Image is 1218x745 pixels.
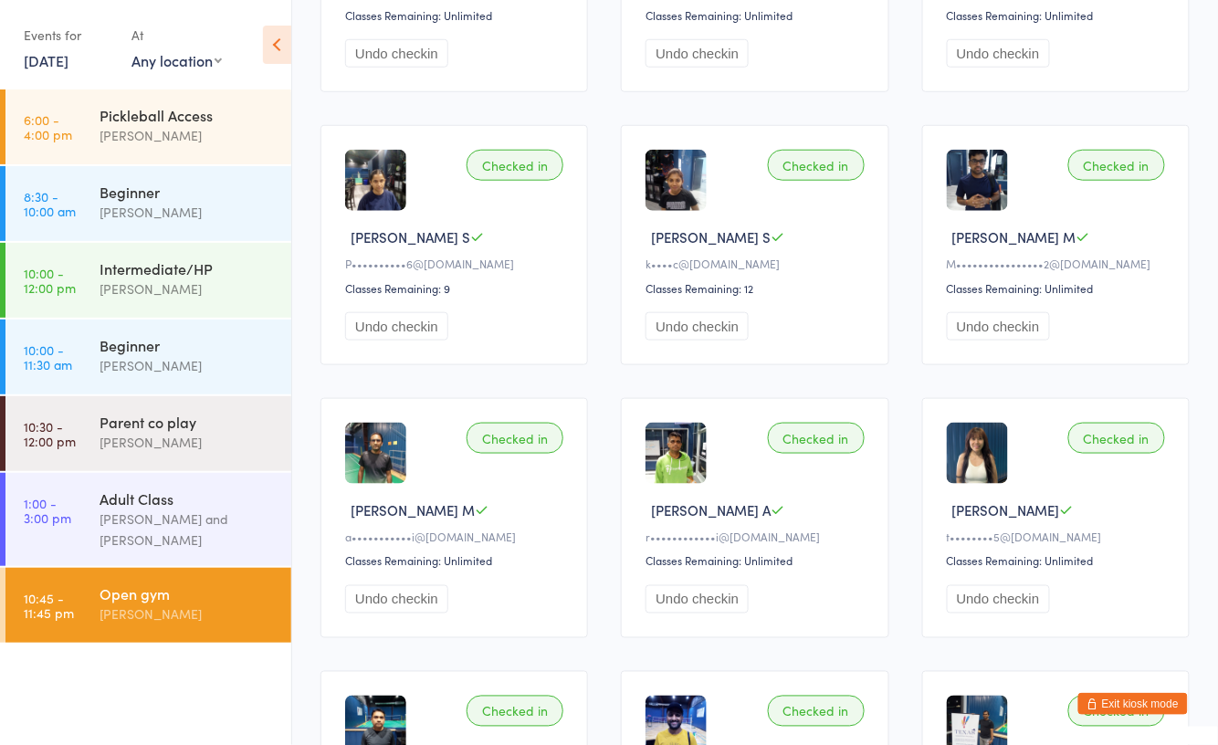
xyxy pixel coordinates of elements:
div: Any location [131,50,222,70]
button: Undo checkin [947,312,1050,341]
div: Adult Class [100,488,276,509]
div: Checked in [467,423,563,454]
div: Events for [24,20,113,50]
div: Checked in [1068,423,1165,454]
a: 10:00 -11:30 amBeginner[PERSON_NAME] [5,320,291,394]
div: [PERSON_NAME] [100,125,276,146]
div: Classes Remaining: Unlimited [345,553,569,569]
span: [PERSON_NAME] S [351,227,470,247]
button: Undo checkin [947,39,1050,68]
div: [PERSON_NAME] [100,202,276,223]
div: Checked in [1068,696,1165,727]
div: Classes Remaining: Unlimited [947,7,1171,23]
div: [PERSON_NAME] [100,432,276,453]
img: image1754443381.png [646,423,707,484]
a: 10:45 -11:45 pmOpen gym[PERSON_NAME] [5,568,291,643]
img: image1754518245.png [345,423,406,484]
div: Open gym [100,583,276,603]
div: [PERSON_NAME] [100,278,276,299]
div: Beginner [100,182,276,202]
div: Checked in [768,696,865,727]
div: Pickleball Access [100,105,276,125]
div: r••••••••••••i@[DOMAIN_NAME] [646,529,869,544]
span: [PERSON_NAME] M [351,500,475,519]
a: 10:30 -12:00 pmParent co play[PERSON_NAME] [5,396,291,471]
div: Beginner [100,335,276,355]
div: Intermediate/HP [100,258,276,278]
div: k••••c@[DOMAIN_NAME] [646,256,869,271]
a: [DATE] [24,50,68,70]
time: 10:00 - 11:30 am [24,342,72,372]
div: M••••••••••••••••2@[DOMAIN_NAME] [947,256,1171,271]
img: image1711839709.png [345,150,406,211]
img: image1760287688.png [947,423,1008,484]
button: Undo checkin [646,39,749,68]
div: Checked in [467,696,563,727]
time: 10:30 - 12:00 pm [24,419,76,448]
div: Classes Remaining: Unlimited [947,553,1171,569]
div: [PERSON_NAME] [100,355,276,376]
time: 10:00 - 12:00 pm [24,266,76,295]
div: Checked in [768,150,865,181]
div: Classes Remaining: Unlimited [646,553,869,569]
div: Parent co play [100,412,276,432]
span: [PERSON_NAME] S [651,227,771,247]
span: [PERSON_NAME] [952,500,1060,519]
time: 8:30 - 10:00 am [24,189,76,218]
button: Undo checkin [345,312,448,341]
button: Undo checkin [646,585,749,614]
div: Classes Remaining: Unlimited [947,280,1171,296]
button: Undo checkin [646,312,749,341]
div: Checked in [467,150,563,181]
a: 6:00 -4:00 pmPickleball Access[PERSON_NAME] [5,89,291,164]
img: image1711839678.png [646,150,707,211]
div: t••••••••5@[DOMAIN_NAME] [947,529,1171,544]
div: Classes Remaining: 12 [646,280,869,296]
div: At [131,20,222,50]
span: [PERSON_NAME] A [651,500,771,519]
div: [PERSON_NAME] and [PERSON_NAME] [100,509,276,551]
a: 1:00 -3:00 pmAdult Class[PERSON_NAME] and [PERSON_NAME] [5,473,291,566]
div: a•••••••••••i@[DOMAIN_NAME] [345,529,569,544]
button: Undo checkin [947,585,1050,614]
div: Checked in [1068,150,1165,181]
a: 10:00 -12:00 pmIntermediate/HP[PERSON_NAME] [5,243,291,318]
button: Exit kiosk mode [1078,693,1188,715]
img: image1751414504.png [947,150,1008,211]
div: Classes Remaining: Unlimited [646,7,869,23]
div: Classes Remaining: 9 [345,280,569,296]
a: 8:30 -10:00 amBeginner[PERSON_NAME] [5,166,291,241]
time: 6:00 - 4:00 pm [24,112,72,142]
div: Classes Remaining: Unlimited [345,7,569,23]
div: P••••••••••6@[DOMAIN_NAME] [345,256,569,271]
div: [PERSON_NAME] [100,603,276,624]
span: [PERSON_NAME] M [952,227,1076,247]
button: Undo checkin [345,39,448,68]
div: Checked in [768,423,865,454]
time: 10:45 - 11:45 pm [24,591,74,620]
time: 1:00 - 3:00 pm [24,496,71,525]
button: Undo checkin [345,585,448,614]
